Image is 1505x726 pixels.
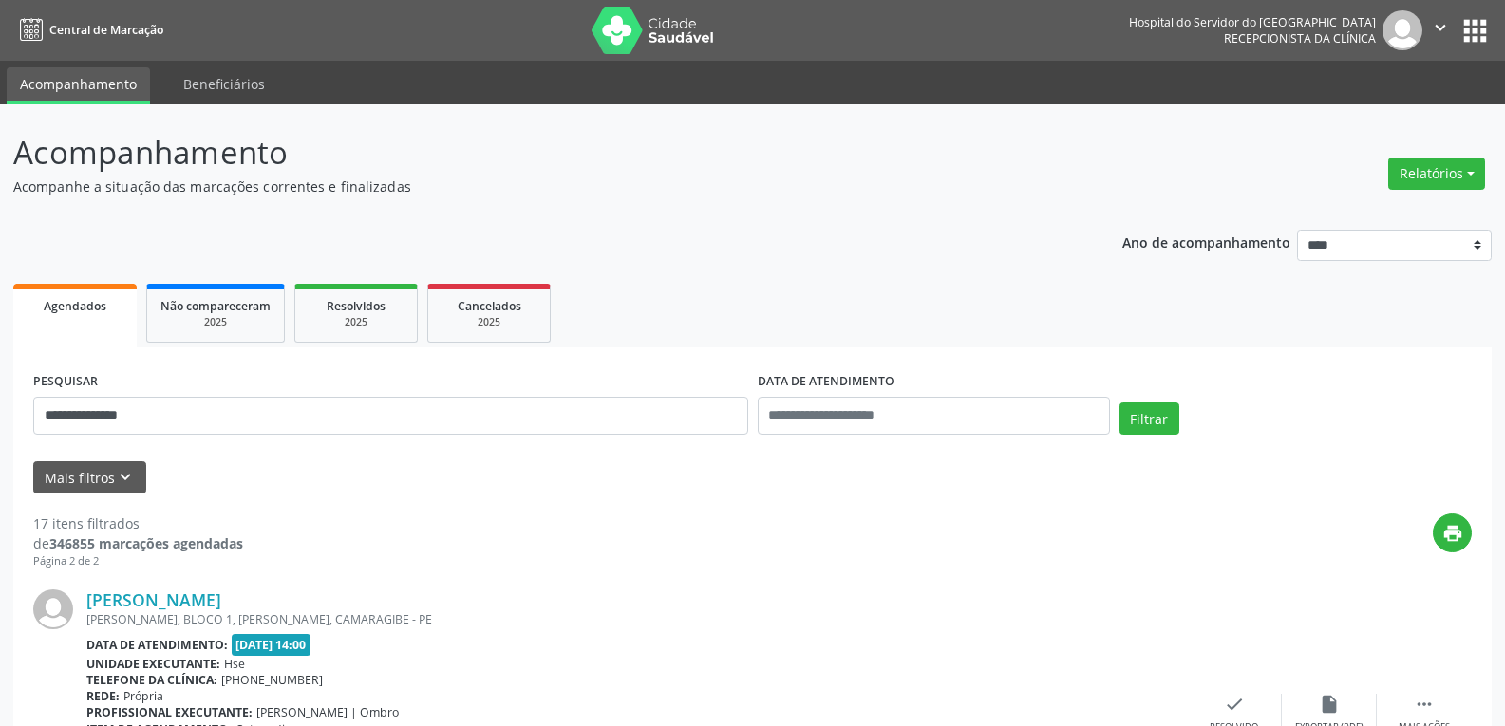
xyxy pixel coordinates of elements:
div: [PERSON_NAME], BLOCO 1, [PERSON_NAME], CAMARAGIBE - PE [86,611,1187,627]
span: Cancelados [458,298,521,314]
i: keyboard_arrow_down [115,467,136,488]
strong: 346855 marcações agendadas [49,534,243,552]
button: Relatórios [1388,158,1485,190]
div: 2025 [442,315,536,329]
a: Beneficiários [170,67,278,101]
i:  [1430,17,1451,38]
span: [DATE] 14:00 [232,634,311,656]
span: Recepcionista da clínica [1224,30,1376,47]
span: Resolvidos [327,298,386,314]
button: Filtrar [1119,402,1179,435]
span: Hse [224,656,245,672]
div: Página 2 de 2 [33,553,243,569]
p: Acompanhamento [13,129,1048,177]
b: Unidade executante: [86,656,220,672]
b: Profissional executante: [86,704,253,720]
span: Própria [123,688,163,704]
span: [PHONE_NUMBER] [221,672,323,688]
b: Rede: [86,688,120,704]
div: 2025 [309,315,404,329]
button: Mais filtroskeyboard_arrow_down [33,461,146,494]
i: print [1442,523,1463,544]
a: Acompanhamento [7,67,150,104]
button:  [1422,10,1458,50]
p: Ano de acompanhamento [1122,230,1290,253]
i:  [1414,694,1435,715]
div: Hospital do Servidor do [GEOGRAPHIC_DATA] [1129,14,1376,30]
button: print [1433,513,1472,552]
button: apps [1458,14,1492,47]
b: Data de atendimento: [86,637,228,653]
div: 17 itens filtrados [33,513,243,533]
label: PESQUISAR [33,367,98,397]
i: check [1224,694,1245,715]
img: img [33,589,73,629]
span: Agendados [44,298,106,314]
b: Telefone da clínica: [86,672,217,688]
img: img [1383,10,1422,50]
i: insert_drive_file [1319,694,1340,715]
div: de [33,533,243,553]
div: 2025 [160,315,271,329]
a: Central de Marcação [13,14,163,46]
span: Não compareceram [160,298,271,314]
span: Central de Marcação [49,22,163,38]
a: [PERSON_NAME] [86,589,221,610]
label: DATA DE ATENDIMENTO [758,367,894,397]
p: Acompanhe a situação das marcações correntes e finalizadas [13,177,1048,196]
span: [PERSON_NAME] | Ombro [256,704,399,720]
